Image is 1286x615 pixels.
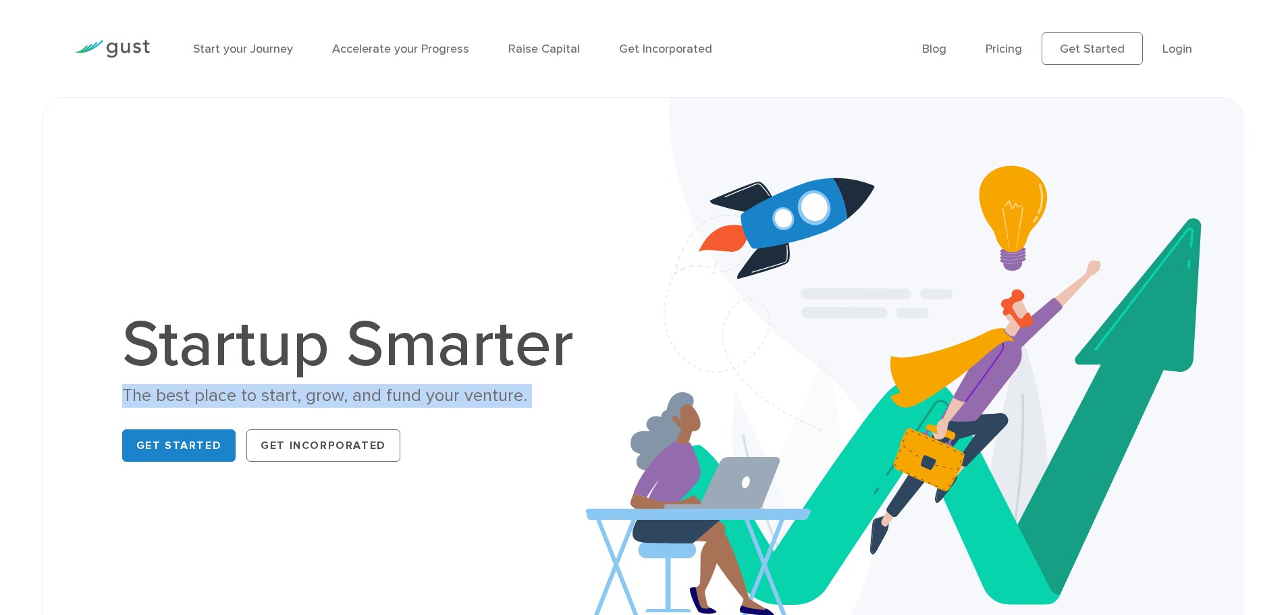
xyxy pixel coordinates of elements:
a: Get Started [122,429,236,462]
a: Get Incorporated [246,429,400,462]
a: Blog [922,42,946,56]
a: Get Started [1042,32,1143,65]
a: Pricing [986,42,1022,56]
a: Raise Capital [508,42,580,56]
a: Accelerate your Progress [332,42,469,56]
img: Gust Logo [74,40,150,58]
h1: Startup Smarter [122,313,588,377]
a: Login [1162,42,1192,56]
a: Get Incorporated [619,42,712,56]
div: The best place to start, grow, and fund your venture. [122,384,588,408]
a: Start your Journey [193,42,293,56]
